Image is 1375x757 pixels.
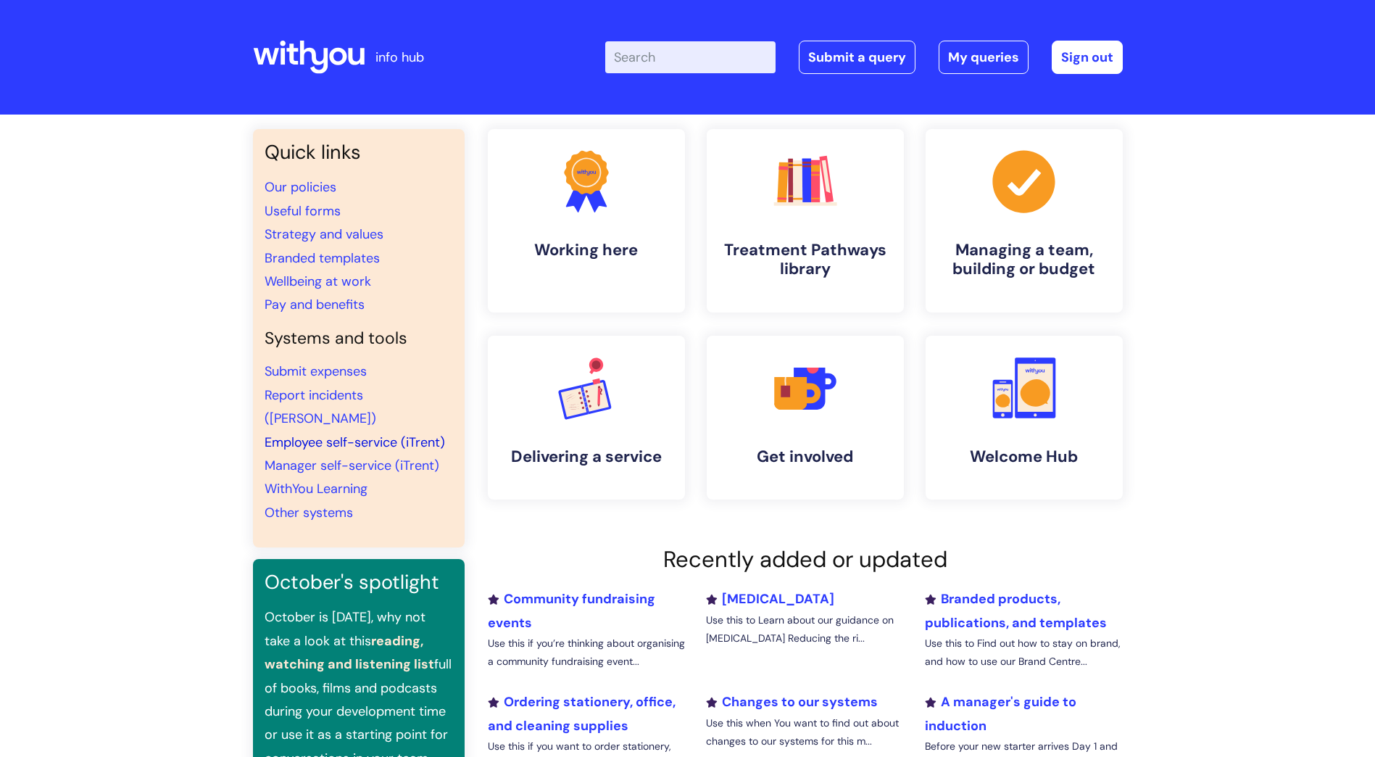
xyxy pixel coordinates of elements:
p: Use this when You want to find out about changes to our systems for this m... [706,714,903,750]
a: Branded templates [265,249,380,267]
h3: October's spotlight [265,571,453,594]
a: Report incidents ([PERSON_NAME]) [265,386,376,427]
a: Branded products, publications, and templates [925,590,1107,631]
p: Use this to Learn about our guidance on [MEDICAL_DATA] Reducing the ri... [706,611,903,648]
p: info hub [375,46,424,69]
a: Strategy and values [265,226,383,243]
a: Manager self-service (iTrent) [265,457,439,474]
h4: Working here [499,241,673,260]
a: Our policies [265,178,336,196]
a: My queries [939,41,1029,74]
a: Working here [488,129,685,313]
input: Search [605,41,776,73]
a: Welcome Hub [926,336,1123,500]
a: [MEDICAL_DATA] [706,590,834,608]
h2: Recently added or updated [488,546,1123,573]
a: Treatment Pathways library [707,129,904,313]
h4: Systems and tools [265,328,453,349]
h4: Treatment Pathways library [718,241,892,279]
a: A manager's guide to induction [925,693,1076,734]
a: WithYou Learning [265,480,367,497]
a: Managing a team, building or budget [926,129,1123,313]
a: Wellbeing at work [265,273,371,290]
h4: Managing a team, building or budget [937,241,1111,279]
a: Community fundraising events [488,590,655,631]
a: Ordering stationery, office, and cleaning supplies [488,693,676,734]
h4: Welcome Hub [937,447,1111,466]
a: Delivering a service [488,336,685,500]
a: Pay and benefits [265,296,365,313]
a: Sign out [1052,41,1123,74]
a: Submit expenses [265,363,367,380]
h4: Get involved [718,447,892,466]
a: Useful forms [265,202,341,220]
a: Other systems [265,504,353,521]
a: Employee self-service (iTrent) [265,434,445,451]
a: Changes to our systems [706,693,878,711]
div: | - [605,41,1123,74]
p: Use this if you’re thinking about organising a community fundraising event... [488,634,685,671]
h4: Delivering a service [499,447,673,466]
a: Get involved [707,336,904,500]
h3: Quick links [265,141,453,164]
a: Submit a query [799,41,915,74]
p: Use this to Find out how to stay on brand, and how to use our Brand Centre... [925,634,1122,671]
